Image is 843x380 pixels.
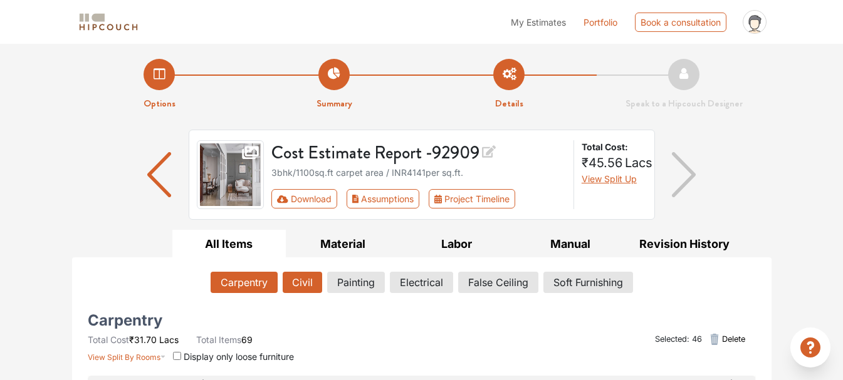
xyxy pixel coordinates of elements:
span: Selected: [655,334,689,344]
strong: Options [144,96,175,110]
button: Delete [702,327,750,352]
strong: Speak to a Hipcouch Designer [626,96,743,110]
a: Portfolio [584,16,617,29]
button: Labor [400,230,514,258]
span: View Split Up [582,173,637,184]
span: 46 [692,334,702,344]
div: First group [271,189,525,208]
span: View Split By Rooms [88,352,160,362]
img: arrow right [672,152,696,197]
div: 3bhk / 1100 sq.ft carpet area / INR 4141 per sq.ft. [271,166,566,179]
button: Manual [513,230,627,258]
h3: Cost Estimate Report - 92909 [271,140,566,163]
button: Revision History [627,230,741,258]
button: Soft Furnishing [543,272,633,293]
strong: Details [495,96,523,110]
span: My Estimates [511,17,566,28]
span: logo-horizontal.svg [77,8,140,36]
button: False Ceiling [458,272,538,293]
button: Project Timeline [429,189,515,208]
img: logo-horizontal.svg [77,11,140,33]
button: View Split By Rooms [88,346,166,363]
button: Material [286,230,400,258]
button: Electrical [390,272,453,293]
button: Carpentry [211,272,278,293]
img: gallery [197,140,264,209]
span: Delete [722,333,745,345]
span: Total Items [196,334,241,345]
strong: Total Cost: [582,140,644,153]
span: ₹31.70 [129,334,157,345]
div: Book a consultation [635,13,726,32]
button: All Items [172,230,286,258]
h5: Carpentry [88,316,162,326]
img: arrow left [147,152,172,197]
div: Toolbar with button groups [271,189,566,208]
button: Download [271,189,337,208]
span: Total Cost [88,334,129,345]
span: Lacs [159,334,179,345]
span: Display only loose furniture [184,351,294,362]
li: 69 [196,333,253,346]
strong: Summary [317,96,352,110]
button: Painting [327,272,385,293]
button: View Split Up [582,172,637,185]
button: Assumptions [347,189,420,208]
button: Civil [283,272,322,293]
span: Lacs [625,155,652,170]
span: ₹45.56 [582,155,622,170]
